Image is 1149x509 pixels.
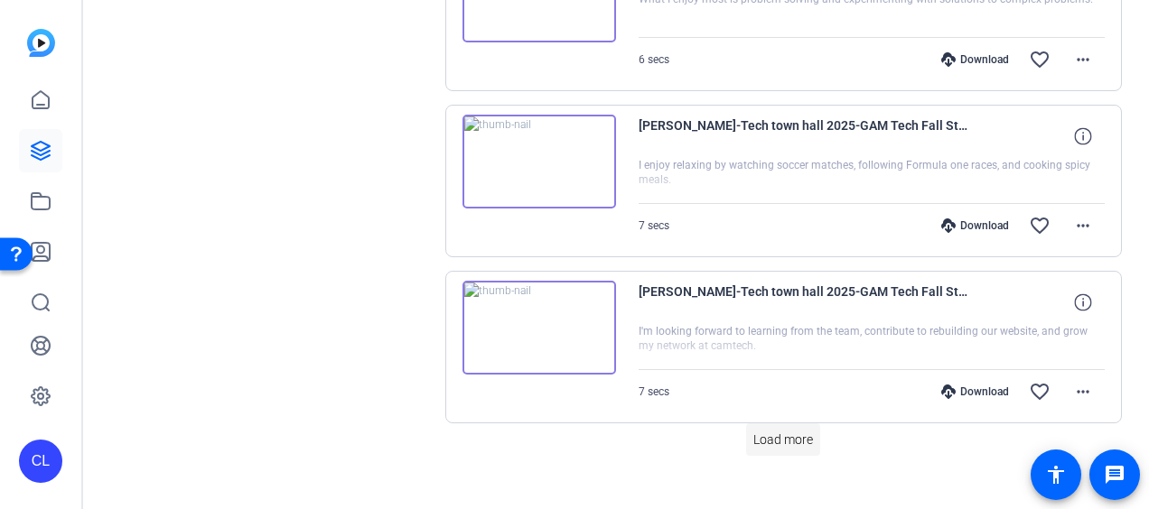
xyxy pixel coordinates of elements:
div: Download [932,218,1018,233]
div: Download [932,52,1018,67]
mat-icon: more_horiz [1072,215,1094,236]
span: 7 secs [639,385,669,398]
mat-icon: favorite_border [1029,49,1051,70]
mat-icon: message [1104,464,1126,486]
button: Load more [746,423,820,456]
span: 7 secs [639,219,669,232]
div: Download [932,384,1018,399]
span: [PERSON_NAME]-Tech town hall 2025-GAM Tech Fall Student Video-1758061461791-webcam [639,115,973,158]
span: 6 secs [639,53,669,66]
mat-icon: accessibility [1045,464,1067,486]
div: CL [19,440,62,483]
mat-icon: favorite_border [1029,215,1051,236]
img: thumb-nail [462,281,616,375]
mat-icon: more_horiz [1072,381,1094,403]
span: [PERSON_NAME]-Tech town hall 2025-GAM Tech Fall Student Video-1758061134128-webcam [639,281,973,324]
span: Load more [753,430,813,449]
mat-icon: more_horiz [1072,49,1094,70]
img: blue-gradient.svg [27,29,55,57]
img: thumb-nail [462,115,616,208]
mat-icon: favorite_border [1029,381,1051,403]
